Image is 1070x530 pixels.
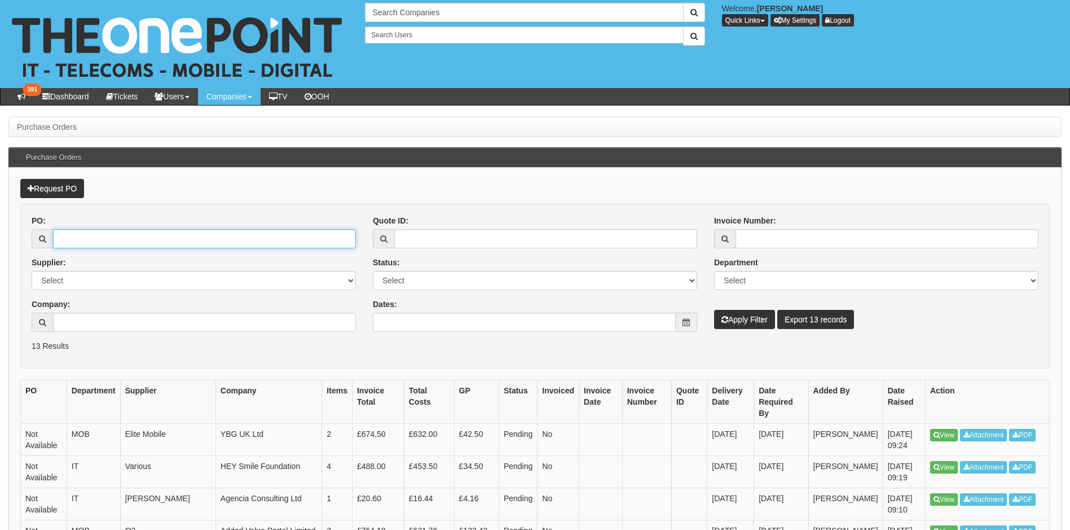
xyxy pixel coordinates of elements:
td: [PERSON_NAME] [808,456,883,488]
a: PDF [1009,429,1036,441]
div: Welcome, [714,3,1070,27]
th: Supplier [120,380,215,424]
label: Dates: [373,299,397,310]
td: £453.50 [404,456,454,488]
a: View [930,461,958,474]
a: Attachment [960,493,1007,506]
a: PDF [1009,461,1036,474]
td: Pending [499,456,537,488]
td: [DATE] 09:10 [883,488,925,520]
td: [DATE] [754,424,808,456]
td: Not Available [21,424,67,456]
label: Supplier: [32,257,66,268]
th: Added By [808,380,883,424]
a: OOH [296,88,338,105]
th: Date Required By [754,380,808,424]
input: Search Companies [365,3,683,22]
td: 2 [322,424,353,456]
b: [PERSON_NAME] [757,4,823,13]
td: No [538,488,579,520]
a: Attachment [960,461,1007,474]
p: 13 Results [32,340,1038,352]
td: [DATE] [707,456,754,488]
td: [PERSON_NAME] [808,424,883,456]
span: 391 [23,84,41,96]
td: 4 [322,456,353,488]
label: Quote ID: [373,215,408,226]
th: Invoiced [538,380,579,424]
td: [DATE] [707,488,754,520]
th: Action [926,380,1050,424]
td: No [538,424,579,456]
td: £488.00 [352,456,404,488]
th: Status [499,380,537,424]
th: Items [322,380,353,424]
td: £20.60 [352,488,404,520]
button: Quick Links [722,14,768,27]
a: Export 13 records [777,310,855,329]
td: [DATE] 09:19 [883,456,925,488]
a: PDF [1009,493,1036,506]
td: [PERSON_NAME] [808,488,883,520]
td: Not Available [21,488,67,520]
a: Attachment [960,429,1007,441]
td: [DATE] [754,488,808,520]
th: Invoice Total [352,380,404,424]
td: Elite Mobile [120,424,215,456]
label: Department [714,257,758,268]
td: Agencia Consulting Ltd [215,488,322,520]
td: 1 [322,488,353,520]
label: Company: [32,299,70,310]
td: £42.50 [454,424,499,456]
h3: Purchase Orders [20,148,87,167]
a: Request PO [20,179,84,198]
td: No [538,456,579,488]
td: Not Available [21,456,67,488]
td: £4.16 [454,488,499,520]
td: Various [120,456,215,488]
td: £674.50 [352,424,404,456]
th: Invoice Date [579,380,623,424]
td: [DATE] 09:24 [883,424,925,456]
th: GP [454,380,499,424]
a: Users [146,88,198,105]
th: Department [67,380,120,424]
li: Purchase Orders [17,121,77,133]
td: [DATE] [707,424,754,456]
th: Total Costs [404,380,454,424]
th: PO [21,380,67,424]
label: Status: [373,257,399,268]
th: Invoice Number [622,380,671,424]
td: IT [67,488,120,520]
td: Pending [499,424,537,456]
th: Quote ID [671,380,707,424]
td: HEY Smile Foundation [215,456,322,488]
a: TV [261,88,296,105]
label: Invoice Number: [714,215,776,226]
td: Pending [499,488,537,520]
th: Company [215,380,322,424]
th: Date Raised [883,380,925,424]
td: £632.00 [404,424,454,456]
td: [PERSON_NAME] [120,488,215,520]
th: Delivery Date [707,380,754,424]
td: £34.50 [454,456,499,488]
a: View [930,493,958,506]
td: [DATE] [754,456,808,488]
td: MOB [67,424,120,456]
label: PO: [32,215,46,226]
a: My Settings [770,14,820,27]
a: Logout [822,14,854,27]
a: Dashboard [34,88,98,105]
a: Tickets [98,88,147,105]
a: Companies [198,88,261,105]
a: View [930,429,958,441]
td: IT [67,456,120,488]
td: £16.44 [404,488,454,520]
input: Search Users [365,27,683,43]
button: Apply Filter [714,310,775,329]
td: YBG UK Ltd [215,424,322,456]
